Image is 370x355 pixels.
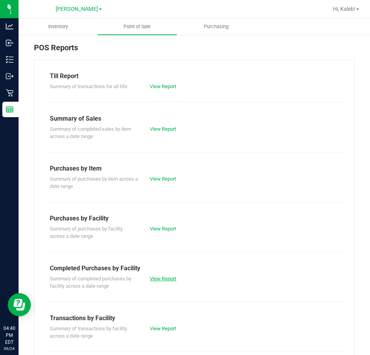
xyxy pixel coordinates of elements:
[50,326,127,339] span: Summary of transactions by facility across a date range
[38,23,78,30] span: Inventory
[8,293,31,316] iframe: Resource center
[19,19,98,35] a: Inventory
[150,126,176,132] a: View Report
[333,6,355,12] span: Hi, Kaleb!
[6,72,14,80] inline-svg: Outbound
[50,164,339,173] div: Purchases by Item
[3,325,15,346] p: 04:40 PM EDT
[98,19,177,35] a: Point of Sale
[6,56,14,63] inline-svg: Inventory
[50,72,339,81] div: Till Report
[150,276,176,282] a: View Report
[150,176,176,182] a: View Report
[50,214,339,223] div: Purchases by Facility
[50,114,339,123] div: Summary of Sales
[50,314,339,323] div: Transactions by Facility
[50,176,138,189] span: Summary of purchases by item across a date range
[150,84,176,89] a: View Report
[193,23,239,30] span: Purchasing
[34,42,355,60] div: POS Reports
[150,226,176,232] a: View Report
[6,89,14,97] inline-svg: Retail
[113,23,161,30] span: Point of Sale
[50,226,123,239] span: Summary of purchases by facility across a date range
[6,22,14,30] inline-svg: Analytics
[50,276,131,289] span: Summary of completed purchases by facility across a date range
[3,346,15,352] p: 09/24
[56,6,98,12] span: [PERSON_NAME]
[6,39,14,47] inline-svg: Inbound
[50,84,127,89] span: Summary of transactions for all tills
[150,326,176,331] a: View Report
[177,19,256,35] a: Purchasing
[50,264,339,273] div: Completed Purchases by Facility
[6,106,14,113] inline-svg: Reports
[50,126,131,140] span: Summary of completed sales by item across a date range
